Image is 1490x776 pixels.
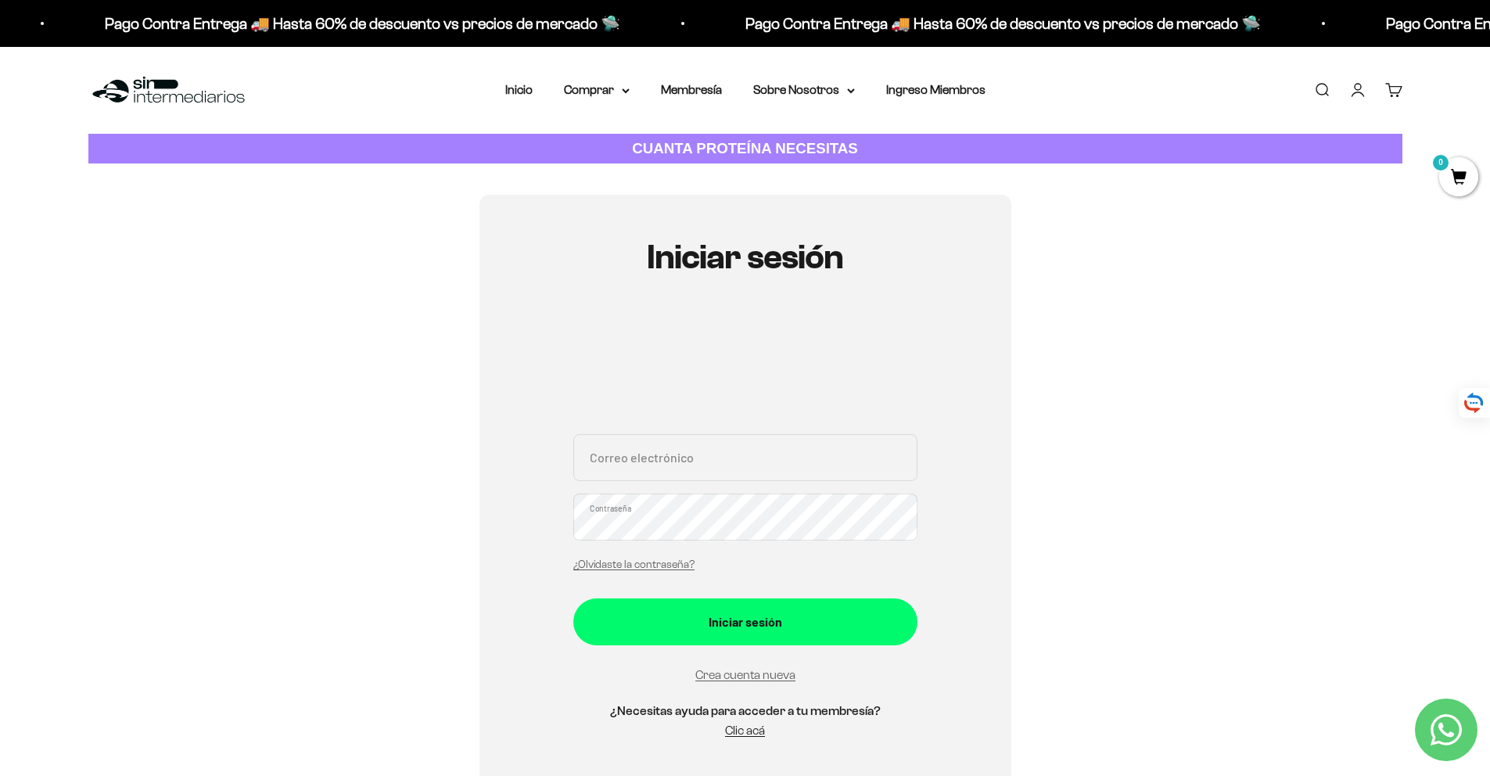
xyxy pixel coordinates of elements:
a: CUANTA PROTEÍNA NECESITAS [88,134,1402,164]
h1: Iniciar sesión [573,239,917,276]
p: Pago Contra Entrega 🚚 Hasta 60% de descuento vs precios de mercado 🛸 [735,11,1251,36]
summary: Comprar [564,80,630,100]
a: Membresía [661,83,722,96]
a: Crea cuenta nueva [695,668,795,681]
a: Clic acá [725,724,765,737]
div: Iniciar sesión [605,612,886,632]
a: Ingreso Miembros [886,83,986,96]
a: ¿Olvidaste la contraseña? [573,559,695,570]
iframe: Social Login Buttons [573,322,917,415]
mark: 0 [1431,153,1450,172]
a: Inicio [505,83,533,96]
h5: ¿Necesitas ayuda para acceder a tu membresía? [573,701,917,721]
strong: CUANTA PROTEÍNA NECESITAS [632,140,858,156]
p: Pago Contra Entrega 🚚 Hasta 60% de descuento vs precios de mercado 🛸 [95,11,610,36]
a: 0 [1439,170,1478,187]
button: Iniciar sesión [573,598,917,645]
summary: Sobre Nosotros [753,80,855,100]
